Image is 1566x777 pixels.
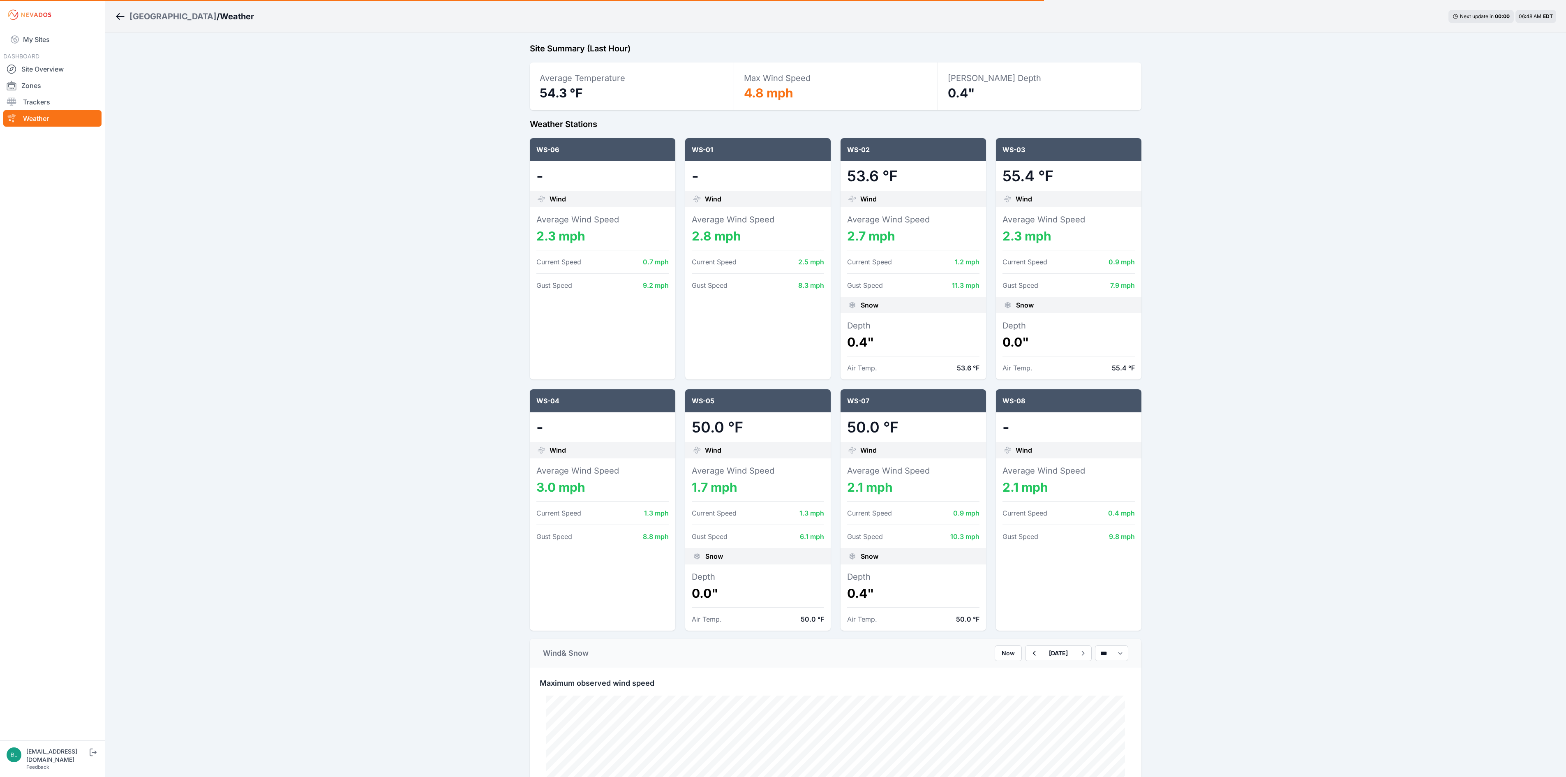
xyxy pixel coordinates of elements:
div: WS-05 [685,389,831,412]
span: Wind [860,445,877,455]
dd: 50.0 °F [692,419,824,435]
dd: 9.2 mph [643,280,669,290]
dd: 2.3 mph [536,229,669,243]
dd: 0.4" [847,586,979,601]
dd: 6.1 mph [800,532,824,541]
dt: Current Speed [1002,508,1047,518]
dt: Average Wind Speed [692,214,824,225]
dt: Gust Speed [847,280,883,290]
button: [DATE] [1042,646,1074,661]
dd: 0.9 mph [1109,257,1135,267]
dt: Gust Speed [692,532,728,541]
span: DASHBOARD [3,53,39,60]
dt: Average Wind Speed [847,214,979,225]
dt: Gust Speed [1002,532,1038,541]
span: Max Wind Speed [744,73,811,83]
span: Wind [705,194,721,204]
dd: 2.3 mph [1002,229,1135,243]
dt: Average Wind Speed [536,214,669,225]
dd: 50.0 °F [847,419,979,435]
dd: 3.0 mph [536,480,669,495]
div: WS-03 [996,138,1141,161]
span: 0.4" [948,86,975,100]
span: 4.8 mph [744,86,793,100]
dd: 55.4 °F [1002,168,1135,184]
dd: 2.1 mph [1002,480,1135,495]
span: Wind [550,445,566,455]
dd: 0.4 mph [1108,508,1135,518]
dt: Current Speed [536,257,581,267]
div: WS-07 [841,389,986,412]
dt: Average Wind Speed [536,465,669,476]
dd: 2.8 mph [692,229,824,243]
dd: 10.3 mph [950,532,979,541]
dt: Air Temp. [1002,363,1032,373]
h2: Weather Stations [530,118,1141,130]
span: 06:48 AM [1519,13,1541,19]
div: [EMAIL_ADDRESS][DOMAIN_NAME] [26,747,88,764]
dd: 50.0 °F [801,614,824,624]
dt: Gust Speed [692,280,728,290]
dd: 1.3 mph [644,508,669,518]
span: Wind [1016,194,1032,204]
dd: 50.0 °F [956,614,979,624]
span: 54.3 °F [540,86,583,100]
a: [GEOGRAPHIC_DATA] [129,11,217,22]
dt: Current Speed [847,508,892,518]
dd: 1.2 mph [955,257,979,267]
dd: 9.8 mph [1109,532,1135,541]
a: Trackers [3,94,102,110]
dt: Current Speed [692,257,737,267]
dt: Current Speed [1002,257,1047,267]
dd: 8.3 mph [798,280,824,290]
dt: Current Speed [847,257,892,267]
div: Wind & Snow [543,647,589,659]
span: / [217,11,220,22]
a: Site Overview [3,61,102,77]
dd: 0.7 mph [643,257,669,267]
dd: 2.5 mph [798,257,824,267]
dd: 1.7 mph [692,480,824,495]
dd: 8.8 mph [643,532,669,541]
dd: - [1002,419,1135,435]
dd: 0.9 mph [953,508,979,518]
nav: Breadcrumb [115,6,254,27]
span: [PERSON_NAME] Depth [948,73,1041,83]
dd: 2.7 mph [847,229,979,243]
dt: Average Wind Speed [1002,465,1135,476]
dt: Gust Speed [536,280,572,290]
h3: Weather [220,11,254,22]
dt: Depth [1002,320,1135,331]
dd: 53.6 °F [957,363,979,373]
span: Snow [861,300,878,310]
dt: Average Wind Speed [1002,214,1135,225]
span: Snow [1016,300,1034,310]
a: My Sites [3,30,102,49]
dt: Average Wind Speed [847,465,979,476]
dt: Air Temp. [692,614,722,624]
span: Next update in [1460,13,1494,19]
a: Zones [3,77,102,94]
dt: Current Speed [692,508,737,518]
span: Snow [705,551,723,561]
dd: 0.0" [692,586,824,601]
dt: Air Temp. [847,614,877,624]
dt: Average Wind Speed [692,465,824,476]
span: Wind [860,194,877,204]
dt: Depth [847,320,979,331]
dd: 0.4" [847,335,979,349]
img: blippencott@invenergy.com [7,747,21,762]
a: Weather [3,110,102,127]
dt: Gust Speed [1002,280,1038,290]
span: EDT [1543,13,1553,19]
dd: 55.4 °F [1112,363,1135,373]
dd: - [536,168,669,184]
a: Feedback [26,764,49,770]
dd: - [536,419,669,435]
dd: 7.9 mph [1110,280,1135,290]
button: Now [995,645,1022,661]
dt: Air Temp. [847,363,877,373]
div: 00 : 00 [1495,13,1510,20]
div: WS-04 [530,389,675,412]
